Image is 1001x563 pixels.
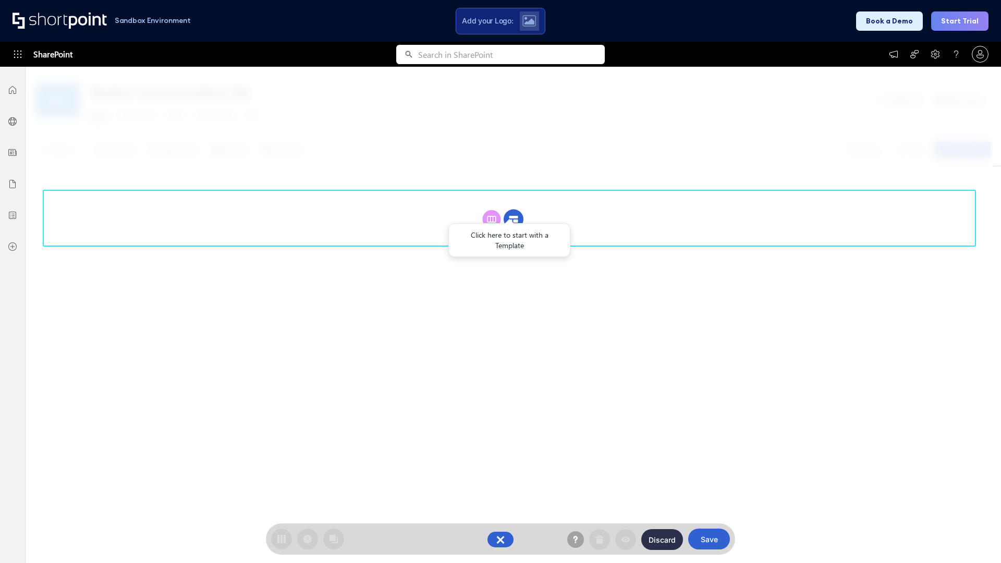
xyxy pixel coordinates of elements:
span: Add your Logo: [462,16,513,26]
img: Upload logo [522,15,536,27]
iframe: Chat Widget [949,513,1001,563]
button: Save [688,529,730,549]
span: SharePoint [33,42,72,67]
input: Search in SharePoint [418,45,605,64]
button: Book a Demo [856,11,923,31]
h1: Sandbox Environment [115,18,191,23]
button: Discard [641,529,683,550]
button: Start Trial [931,11,988,31]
